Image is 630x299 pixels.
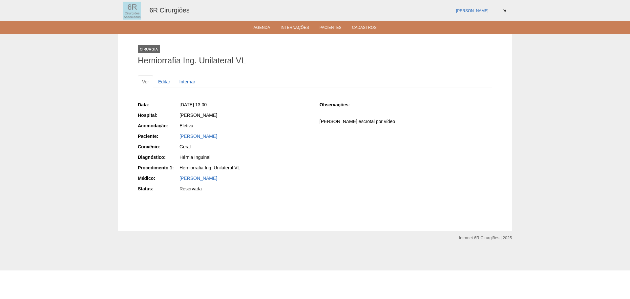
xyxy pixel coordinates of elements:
[138,122,179,129] div: Acomodação:
[320,118,492,125] p: [PERSON_NAME] escrotal por vídeo
[138,164,179,171] div: Procedimento 1:
[138,101,179,108] div: Data:
[175,75,199,88] a: Internar
[149,7,189,14] a: 6R Cirurgiões
[138,185,179,192] div: Status:
[138,143,179,150] div: Convênio:
[320,101,361,108] div: Observações:
[281,25,309,32] a: Internações
[179,154,310,160] div: Hérnia Inguinal
[352,25,377,32] a: Cadastros
[459,235,512,241] div: Intranet 6R Cirurgiões | 2025
[138,75,153,88] a: Ver
[179,143,310,150] div: Geral
[138,45,160,53] div: Cirurgia
[503,9,506,13] i: Sair
[138,133,179,139] div: Paciente:
[138,56,492,65] h1: Herniorrafia Ing. Unilateral VL
[179,185,310,192] div: Reservada
[179,102,207,107] span: [DATE] 13:00
[138,175,179,182] div: Médico:
[320,25,342,32] a: Pacientes
[154,75,175,88] a: Editar
[179,112,310,118] div: [PERSON_NAME]
[179,134,217,139] a: [PERSON_NAME]
[179,122,310,129] div: Eletiva
[254,25,270,32] a: Agenda
[138,154,179,160] div: Diagnóstico:
[138,112,179,118] div: Hospital:
[456,9,489,13] a: [PERSON_NAME]
[179,176,217,181] a: [PERSON_NAME]
[179,164,310,171] div: Herniorrafia Ing. Unilateral VL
